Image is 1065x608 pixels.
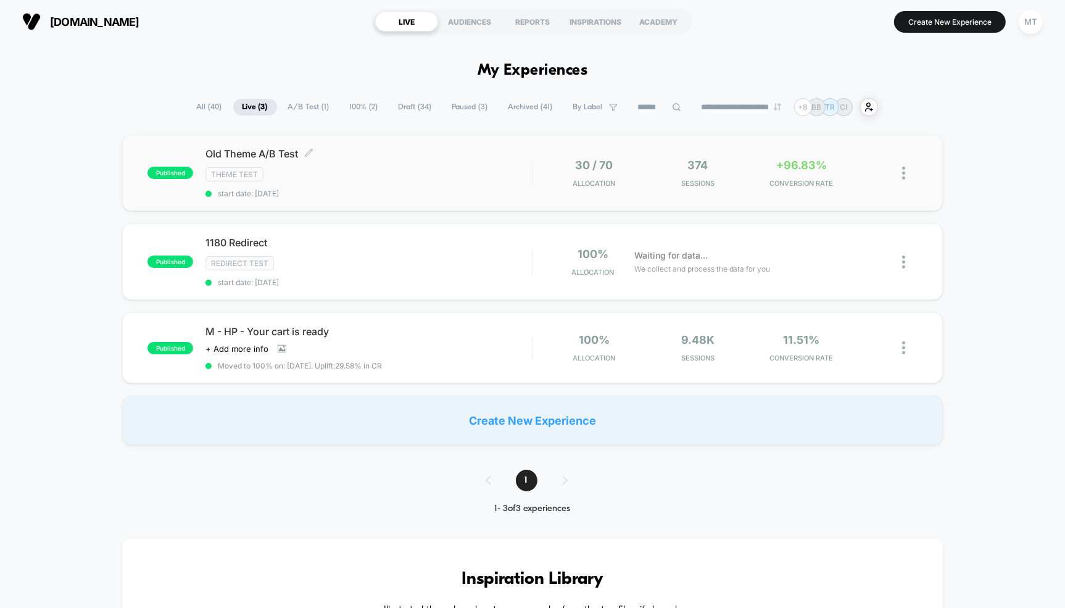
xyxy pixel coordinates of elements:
span: A/B Test ( 1 ) [279,99,339,115]
p: BB [811,102,821,112]
span: published [147,256,193,268]
button: MT [1015,9,1046,35]
span: Sessions [649,354,747,362]
div: LIVE [375,12,438,31]
span: Allocation [573,179,615,188]
span: Allocation [573,354,615,362]
img: Visually logo [22,12,41,31]
span: Moved to 100% on: [DATE] . Uplift: 29.58% in CR [218,361,382,370]
span: Waiting for data... [634,249,708,262]
span: start date: [DATE] [205,189,532,198]
span: CONVERSION RATE [753,354,850,362]
div: REPORTS [501,12,564,31]
span: 1180 Redirect [205,236,532,249]
div: + 8 [794,98,812,116]
span: published [147,342,193,354]
span: start date: [DATE] [205,278,532,287]
img: close [902,256,905,269]
span: Redirect Test [205,256,274,270]
span: 100% ( 2 ) [341,99,387,115]
div: INSPIRATIONS [564,12,627,31]
span: 9.48k [681,333,715,346]
div: 1 - 3 of 3 experiences [473,504,592,514]
h1: My Experiences [478,62,588,80]
span: Live ( 3 ) [233,99,277,115]
span: 374 [687,159,708,172]
span: Sessions [649,179,747,188]
span: By Label [573,102,603,112]
span: +96.83% [776,159,827,172]
div: AUDIENCES [438,12,501,31]
span: 11.51% [783,333,819,346]
span: Allocation [571,268,614,277]
span: 100% [578,248,608,260]
span: 100% [579,333,610,346]
span: [DOMAIN_NAME] [50,15,139,28]
p: TR [825,102,835,112]
span: We collect and process the data for you [634,263,771,275]
span: Paused ( 3 ) [443,99,497,115]
div: Create New Experience [122,396,942,445]
span: 1 [516,470,537,491]
div: MT [1019,10,1043,34]
span: All ( 40 ) [188,99,231,115]
img: close [902,167,905,180]
span: Old Theme A/B Test [205,148,532,160]
button: [DOMAIN_NAME] [19,12,143,31]
span: Archived ( 41 ) [499,99,562,115]
span: CONVERSION RATE [753,179,850,188]
img: end [774,103,781,110]
div: ACADEMY [627,12,690,31]
span: published [147,167,193,179]
span: Theme Test [205,167,263,181]
span: 30 / 70 [575,159,613,172]
p: CI [840,102,847,112]
span: Draft ( 34 ) [389,99,441,115]
button: Create New Experience [894,11,1006,33]
img: close [902,341,905,354]
span: + Add more info [205,344,268,354]
h3: Inspiration Library [159,570,905,589]
span: M - HP - Your cart is ready [205,325,532,338]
